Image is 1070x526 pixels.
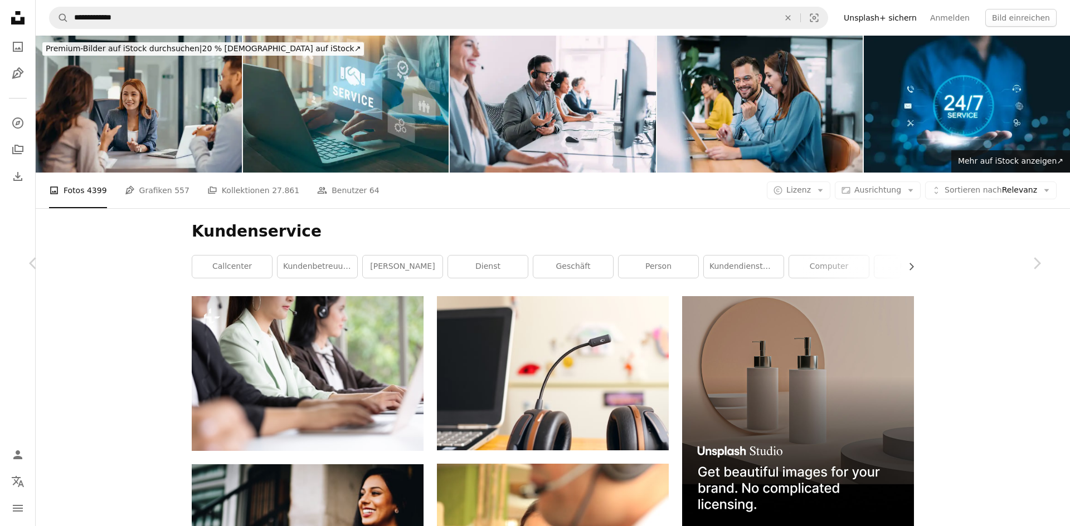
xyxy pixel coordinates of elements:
span: 64 [369,184,380,196]
span: Ausrichtung [854,185,901,194]
a: Unsplash+ sichern [837,9,923,27]
a: Mehr auf iStock anzeigen↗ [951,150,1070,173]
a: Asiatische Frauen, die im Callcenter arbeiten. Kundenservice mit Headset. [192,368,424,378]
a: Grafiken 557 [125,173,189,208]
button: Unsplash suchen [50,7,69,28]
a: Schwarzes und braunes Headset in der Nähe des Laptop-Computers [437,368,669,378]
div: 20 % [DEMOGRAPHIC_DATA] auf iStock ↗ [42,42,364,56]
img: Call center workers. [657,36,863,173]
a: Geschäft [533,255,613,278]
button: Liste nach rechts verschieben [901,255,914,278]
button: Visuelle Suche [801,7,828,28]
button: Löschen [776,7,800,28]
button: Sprache [7,470,29,493]
a: Kollektionen 27.861 [207,173,299,208]
button: Menü [7,497,29,519]
img: Kundenservice- und Beziehungskonzept. Garantie für den technischen Kundendienst des Kunden. [243,36,449,173]
span: Mehr auf iStock anzeigen ↗ [958,156,1063,165]
a: Kollektionen [7,139,29,161]
span: Sortieren nach [945,185,1002,194]
a: Anmelden / Registrieren [7,444,29,466]
img: Call center workers. [450,36,656,173]
a: Callcenter [192,255,272,278]
button: Bild einreichen [985,9,1057,27]
a: Grafiken [7,62,29,85]
a: Kundendienstmitarbeiter [704,255,784,278]
a: Weiter [1003,210,1070,317]
a: Premium-Bilder auf iStock durchsuchen|20 % [DEMOGRAPHIC_DATA] auf iStock↗ [36,36,371,62]
button: Ausrichtung [835,181,921,199]
a: Bisherige Downloads [7,165,29,188]
a: Kundenbetreuung [278,255,357,278]
form: Finden Sie Bildmaterial auf der ganzen Webseite [49,7,828,29]
span: Lizenz [786,185,811,194]
button: Lizenz [767,181,830,199]
a: Mensch [874,255,954,278]
img: Schwarzes und braunes Headset in der Nähe des Laptop-Computers [437,296,669,450]
h1: Kundenservice [192,222,914,242]
a: [PERSON_NAME] [363,255,442,278]
a: Computer [789,255,869,278]
span: Relevanz [945,185,1037,196]
a: Benutzer 64 [317,173,379,208]
a: Dienst [448,255,528,278]
a: Person [619,255,698,278]
span: 557 [174,184,189,196]
a: Entdecken [7,112,29,134]
span: Premium-Bilder auf iStock durchsuchen | [46,44,202,53]
img: Asiatische Frauen, die im Callcenter arbeiten. Kundenservice mit Headset. [192,296,424,451]
span: 27.861 [272,184,299,196]
img: 24 Stunden 7 Tage Kundenservice und Support-Konzept. Geschäftsmann, der virtuelle Symbole für 24-... [864,36,1070,173]
img: Three professionals in a discussion at an office meeting setting. [36,36,242,173]
button: Sortieren nachRelevanz [925,181,1057,199]
a: Fotos [7,36,29,58]
a: Anmelden [923,9,976,27]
